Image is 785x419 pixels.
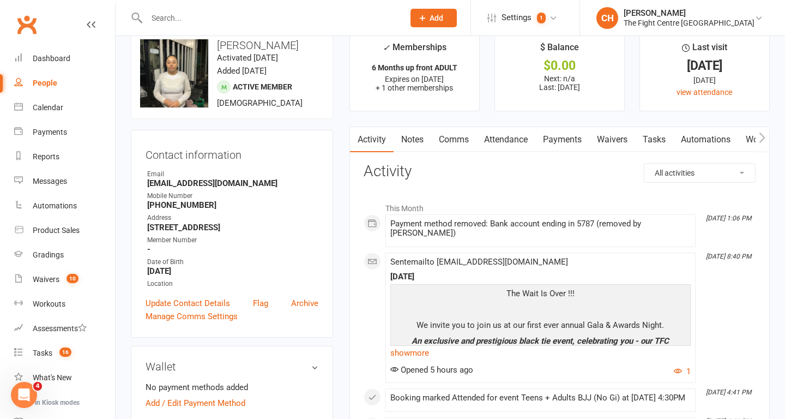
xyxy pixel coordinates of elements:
h3: Activity [364,163,756,180]
a: Attendance [476,127,535,152]
a: Comms [431,127,476,152]
strong: [EMAIL_ADDRESS][DOMAIN_NAME] [147,178,318,188]
a: Waivers [589,127,635,152]
a: Flag [253,297,268,310]
a: Notes [394,127,431,152]
time: Activated [DATE] [217,53,278,63]
a: Automations [673,127,738,152]
a: Archive [291,297,318,310]
div: Memberships [383,40,446,61]
div: What's New [33,373,72,382]
span: Settings [502,5,532,30]
div: Waivers [33,275,59,284]
a: Workouts [14,292,115,316]
a: Tasks [635,127,673,152]
a: Reports [14,145,115,169]
p: We invite you to join us at our first ever annual Gala & Awards Night. [393,319,688,334]
h3: [PERSON_NAME] [140,39,324,51]
div: Tasks [33,349,52,357]
div: Member Number [147,235,318,246]
p: The Wait Is Over !!! [393,287,688,303]
span: Sent email to [EMAIL_ADDRESS][DOMAIN_NAME] [390,257,568,267]
span: 16 [59,348,71,357]
div: Mobile Number [147,191,318,201]
div: Address [147,213,318,223]
a: Assessments [14,316,115,341]
span: + 1 other memberships [376,83,453,92]
div: Workouts [33,300,65,308]
span: An exclusive and prestigious black tie event, celebrating you - our TFC students, staff and athle... [412,336,669,359]
div: $ Balance [540,40,579,60]
strong: [PHONE_NUMBER] [147,200,318,210]
div: Date of Birth [147,257,318,267]
div: The Fight Centre [GEOGRAPHIC_DATA] [624,18,754,28]
span: 4 [33,382,42,391]
a: Messages [14,169,115,194]
div: Email [147,169,318,179]
li: This Month [364,197,756,214]
span: [DEMOGRAPHIC_DATA] [217,98,303,108]
div: [DATE] [390,272,691,282]
a: Calendar [14,95,115,120]
div: [DATE] [650,60,759,71]
i: [DATE] 1:06 PM [706,214,751,222]
p: Next: n/a Last: [DATE] [505,74,614,92]
span: 1 [537,13,546,23]
a: Update Contact Details [146,297,230,310]
button: 1 [674,365,691,378]
a: People [14,71,115,95]
a: Automations [14,194,115,218]
strong: [DATE] [147,266,318,276]
i: [DATE] 8:40 PM [706,253,751,260]
h3: Wallet [146,361,318,373]
span: Opened 5 hours ago [390,365,473,375]
div: Gradings [33,250,64,259]
div: Booking marked Attended for event Teens + Adults BJJ (No Gi) at [DATE] 4:30PM [390,393,691,403]
a: Payments [535,127,589,152]
a: Clubworx [13,11,40,38]
a: show more [390,345,691,361]
span: Expires on [DATE] [385,75,444,83]
div: [DATE] [650,74,759,86]
div: People [33,79,57,87]
div: Messages [33,177,67,185]
li: No payment methods added [146,381,318,394]
iframe: Intercom live chat [11,382,37,408]
div: Reports [33,152,59,161]
a: Payments [14,120,115,145]
strong: [STREET_ADDRESS] [147,223,318,232]
span: 10 [67,274,78,283]
input: Search... [143,10,396,26]
div: Payment method removed: Bank account ending in 5787 (removed by [PERSON_NAME]) [390,219,691,238]
div: Product Sales [33,226,80,235]
a: view attendance [677,88,732,97]
a: Tasks 16 [14,341,115,366]
div: Assessments [33,324,87,333]
div: Payments [33,128,67,136]
div: Calendar [33,103,63,112]
div: Automations [33,201,77,210]
time: Added [DATE] [217,66,267,76]
a: Add / Edit Payment Method [146,397,245,410]
span: Active member [233,82,292,91]
strong: 6 Months up front ADULT [372,63,457,72]
a: Dashboard [14,46,115,71]
strong: - [147,244,318,254]
a: Activity [350,127,394,152]
div: Location [147,279,318,289]
h3: Contact information [146,145,318,161]
button: Add [410,9,457,27]
div: [PERSON_NAME] [624,8,754,18]
div: $0.00 [505,60,614,71]
div: Dashboard [33,54,70,63]
a: Product Sales [14,218,115,243]
a: Waivers 10 [14,267,115,292]
a: Manage Comms Settings [146,310,238,323]
a: What's New [14,366,115,390]
i: ✓ [383,43,390,53]
i: [DATE] 4:41 PM [706,388,751,396]
span: Add [430,14,443,22]
div: CH [596,7,618,29]
img: image1662974615.png [140,39,208,107]
a: Gradings [14,243,115,267]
